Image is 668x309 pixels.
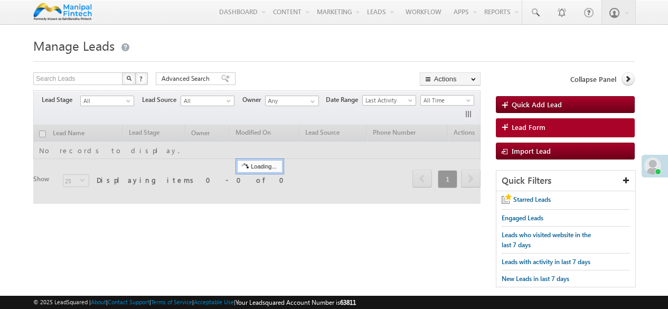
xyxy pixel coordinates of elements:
[181,96,231,106] span: All
[265,96,319,106] input: Type to Search
[512,146,551,155] span: Import Lead
[33,3,92,21] img: Custom Logo
[502,214,543,222] span: Engaged Leads
[420,72,481,86] button: Actions
[80,96,134,106] a: All
[126,76,131,81] img: Search
[512,123,545,132] span: Lead Form
[139,74,144,83] span: ?
[502,231,591,249] span: Leads who visited website in the last 7 days
[502,258,590,266] span: Leads with activity in last 7 days
[181,96,234,106] a: All
[42,95,80,105] span: Lead Stage
[362,95,416,106] a: Last Activity
[194,298,234,305] a: Acceptable Use
[237,160,282,173] div: Loading...
[162,74,213,83] span: Advanced Search
[420,95,474,106] a: All Time
[502,275,569,283] span: New Leads in last 7 days
[421,96,471,105] span: All Time
[363,96,413,105] span: Last Activity
[81,96,131,106] span: All
[340,298,356,306] span: 63811
[151,298,192,305] a: Terms of Service
[135,72,148,85] button: ?
[142,95,181,105] span: Lead Source
[305,96,318,107] a: Show All Items
[33,37,115,54] span: Manage Leads
[326,95,362,105] span: Date Range
[108,298,149,305] a: Contact Support
[570,74,616,84] span: Collapse Panel
[496,171,635,191] div: Quick Filters
[496,118,635,137] a: Lead Form
[512,100,562,109] span: Quick Add Lead
[242,95,265,105] span: Owner
[33,297,356,307] span: © 2025 LeadSquared | | | | |
[236,298,356,306] span: Your Leadsquared Account Number is
[91,298,106,305] a: About
[513,195,551,203] span: Starred Leads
